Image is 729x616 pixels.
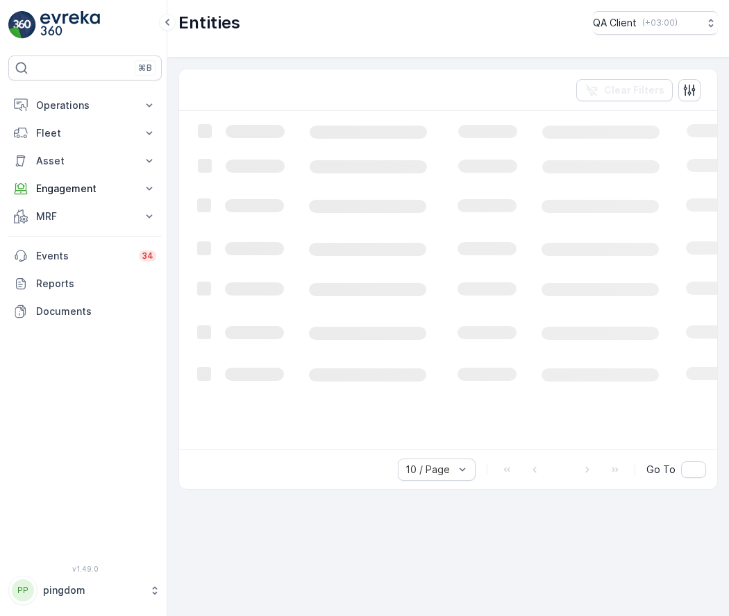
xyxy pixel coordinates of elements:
span: Go To [646,463,676,477]
p: pingdom [43,583,142,597]
button: Fleet [8,119,162,147]
img: logo_light-DOdMpM7g.png [40,11,100,39]
p: Documents [36,305,156,318]
p: 34 [142,250,153,262]
p: ( +03:00 ) [642,17,678,28]
a: Reports [8,270,162,298]
button: Asset [8,147,162,175]
p: Clear Filters [604,83,664,97]
p: Entities [178,12,240,34]
img: logo [8,11,36,39]
a: Events34 [8,242,162,270]
p: Fleet [36,126,134,140]
button: PPpingdom [8,576,162,605]
p: Engagement [36,182,134,196]
button: Operations [8,92,162,119]
p: ⌘B [138,62,152,74]
button: Clear Filters [576,79,673,101]
a: Documents [8,298,162,325]
p: MRF [36,209,134,223]
div: PP [12,579,34,601]
p: QA Client [593,16,637,30]
button: QA Client(+03:00) [593,11,718,35]
p: Operations [36,99,134,112]
button: MRF [8,203,162,230]
button: Engagement [8,175,162,203]
p: Events [36,249,131,263]
p: Reports [36,277,156,291]
span: v 1.49.0 [8,565,162,573]
p: Asset [36,154,134,168]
